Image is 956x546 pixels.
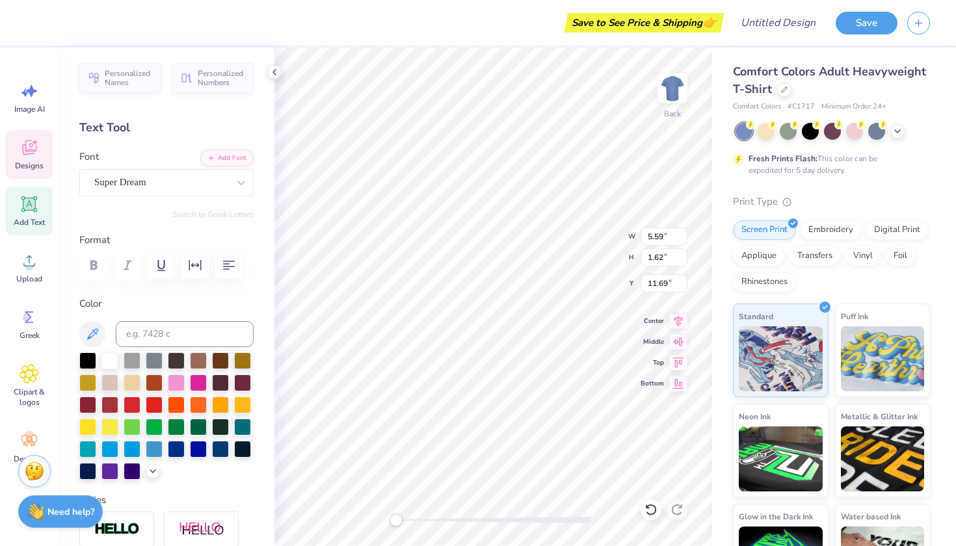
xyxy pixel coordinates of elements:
div: Vinyl [845,246,881,266]
span: Middle [641,337,664,347]
img: Back [659,75,685,101]
div: Digital Print [866,220,929,240]
span: Bottom [641,378,664,389]
button: Personalized Numbers [172,63,254,93]
img: Shadow [179,521,224,538]
strong: Fresh Prints Flash: [749,153,817,164]
div: Text Tool [79,119,254,136]
span: Metallic & Glitter Ink [841,409,918,423]
img: Standard [739,326,823,391]
img: Metallic & Glitter Ink [841,426,925,491]
span: Greek [20,330,40,341]
button: Add Font [200,149,254,166]
button: Save [836,12,897,34]
img: Puff Ink [841,326,925,391]
label: Font [79,149,99,164]
span: Standard [739,309,773,323]
span: Image AI [14,104,45,114]
img: Stroke [94,522,140,537]
label: Color [79,296,254,311]
span: 👉 [702,14,717,30]
button: Personalized Names [79,63,161,93]
span: Puff Ink [841,309,868,323]
div: Applique [733,246,785,266]
div: Back [664,108,681,120]
span: Decorate [14,454,45,464]
span: Personalized Names [105,69,153,87]
span: Upload [16,274,42,284]
div: Print Type [733,194,930,209]
span: Add Text [14,217,45,227]
span: Center [641,316,664,326]
div: Accessibility label [390,513,403,526]
span: Comfort Colors Adult Heavyweight T-Shirt [733,64,926,97]
span: Designs [15,161,44,171]
span: Neon Ink [739,409,771,423]
label: Styles [79,493,106,508]
button: Switch to Greek Letters [172,209,254,220]
input: Untitled Design [730,10,826,36]
span: # C1717 [788,101,815,112]
span: Water based Ink [841,510,901,523]
span: Comfort Colors [733,101,781,112]
div: Embroidery [800,220,862,240]
div: Save to See Price & Shipping [568,13,721,32]
div: Transfers [789,246,841,266]
label: Format [79,233,254,248]
img: Neon Ink [739,426,823,491]
div: This color can be expedited for 5 day delivery. [749,153,909,176]
strong: Need help? [47,506,94,518]
div: Foil [885,246,916,266]
input: e.g. 7428 c [116,321,254,347]
div: Screen Print [733,220,796,240]
span: Minimum Order: 24 + [821,101,886,112]
span: Top [641,357,664,368]
span: Clipart & logos [8,387,51,408]
div: Rhinestones [733,272,796,292]
span: Personalized Numbers [198,69,246,87]
span: Glow in the Dark Ink [739,510,813,523]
